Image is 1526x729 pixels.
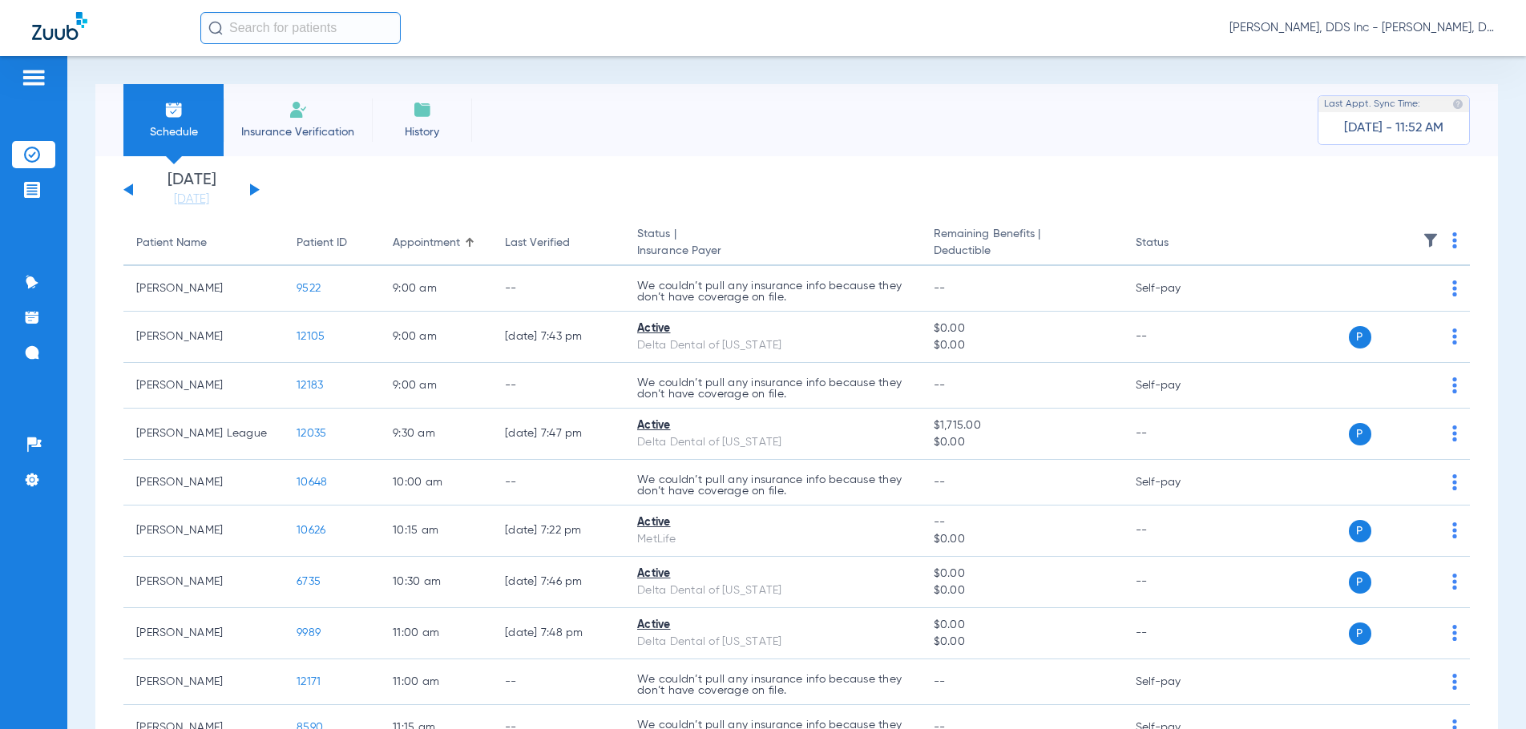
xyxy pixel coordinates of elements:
td: -- [1123,505,1231,557]
input: Search for patients [200,12,401,44]
td: [PERSON_NAME] [123,608,284,659]
td: -- [492,460,624,505]
td: 11:00 AM [380,659,492,705]
td: -- [1123,312,1231,363]
td: 9:00 AM [380,363,492,409]
span: 12105 [297,331,325,342]
div: Delta Dental of [US_STATE] [637,634,908,650]
td: [PERSON_NAME] [123,659,284,705]
p: We couldn’t pull any insurance info because they don’t have coverage on file. [637,280,908,303]
a: [DATE] [143,191,240,207]
span: 9989 [297,627,321,638]
span: P [1349,423,1371,445]
span: Insurance Payer [637,243,908,260]
span: -- [934,514,1110,531]
td: [PERSON_NAME] [123,557,284,608]
td: -- [1123,608,1231,659]
div: Appointment [393,235,479,252]
span: $0.00 [934,531,1110,548]
span: $0.00 [934,634,1110,650]
span: $0.00 [934,582,1110,599]
div: Delta Dental of [US_STATE] [637,434,908,451]
span: P [1349,571,1371,594]
td: [DATE] 7:46 PM [492,557,624,608]
td: [DATE] 7:47 PM [492,409,624,460]
span: $0.00 [934,434,1110,451]
span: 6735 [297,576,321,587]
div: Active [637,566,908,582]
span: 12035 [297,428,326,439]
span: 10648 [297,477,327,488]
div: Patient ID [297,235,367,252]
p: We couldn’t pull any insurance info because they don’t have coverage on file. [637,377,908,400]
img: group-dot-blue.svg [1452,522,1457,538]
span: Deductible [934,243,1110,260]
img: group-dot-blue.svg [1452,574,1457,590]
td: 10:30 AM [380,557,492,608]
p: We couldn’t pull any insurance info because they don’t have coverage on file. [637,474,908,497]
td: -- [492,659,624,705]
span: $1,715.00 [934,417,1110,434]
td: 9:30 AM [380,409,492,460]
div: Patient Name [136,235,207,252]
div: Active [637,617,908,634]
img: Zuub Logo [32,12,87,40]
td: Self-pay [1123,659,1231,705]
span: 12171 [297,676,321,687]
span: P [1349,520,1371,542]
span: -- [934,477,946,488]
img: group-dot-blue.svg [1452,280,1457,296]
td: [PERSON_NAME] [123,266,284,312]
td: [DATE] 7:22 PM [492,505,624,557]
td: [DATE] 7:43 PM [492,312,624,363]
th: Remaining Benefits | [921,221,1123,266]
span: -- [934,380,946,391]
td: [PERSON_NAME] [123,312,284,363]
div: Appointment [393,235,460,252]
div: Patient Name [136,235,271,252]
div: MetLife [637,531,908,548]
span: P [1349,622,1371,645]
img: group-dot-blue.svg [1452,328,1457,344]
span: [PERSON_NAME], DDS Inc - [PERSON_NAME], DDS Inc [1229,20,1494,36]
td: [PERSON_NAME] [123,460,284,505]
td: 10:00 AM [380,460,492,505]
span: Last Appt. Sync Time: [1324,96,1420,112]
div: Last Verified [505,235,570,252]
span: $0.00 [934,337,1110,354]
img: last sync help info [1452,99,1463,110]
td: 9:00 AM [380,266,492,312]
td: Self-pay [1123,266,1231,312]
span: [DATE] - 11:52 AM [1344,120,1443,136]
td: [PERSON_NAME] [123,363,284,409]
img: group-dot-blue.svg [1452,377,1457,393]
td: 9:00 AM [380,312,492,363]
div: Active [637,417,908,434]
td: 10:15 AM [380,505,492,557]
img: Search Icon [208,21,223,35]
div: Active [637,320,908,337]
th: Status | [624,221,921,266]
td: 11:00 AM [380,608,492,659]
td: Self-pay [1123,363,1231,409]
span: $0.00 [934,320,1110,337]
td: -- [1123,409,1231,460]
td: -- [1123,557,1231,608]
iframe: Chat Widget [1446,652,1526,729]
span: $0.00 [934,566,1110,582]
span: History [384,124,460,140]
p: We couldn’t pull any insurance info because they don’t have coverage on file. [637,674,908,696]
div: Delta Dental of [US_STATE] [637,582,908,599]
img: group-dot-blue.svg [1452,625,1457,641]
img: filter.svg [1423,232,1439,248]
td: [PERSON_NAME] [123,505,284,557]
span: $0.00 [934,617,1110,634]
img: History [413,100,432,119]
span: -- [934,676,946,687]
div: Last Verified [505,235,612,252]
img: Manual Insurance Verification [289,100,308,119]
span: Insurance Verification [236,124,360,140]
img: hamburger-icon [21,68,46,87]
span: P [1349,326,1371,348]
td: [DATE] 7:48 PM [492,608,624,659]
